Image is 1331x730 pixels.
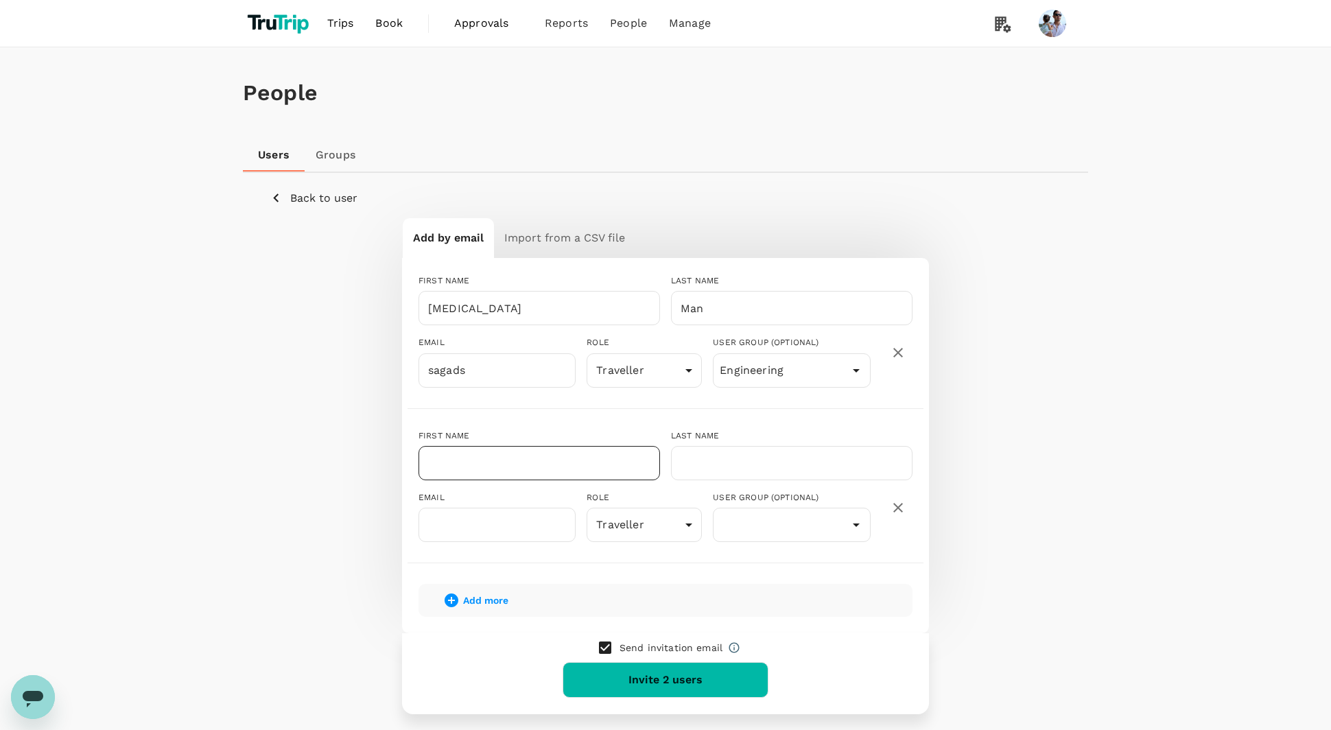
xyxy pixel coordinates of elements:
[243,139,305,172] a: Users
[669,15,711,32] span: Manage
[713,336,870,350] div: USER GROUP (OPTIONAL)
[305,139,366,172] a: Groups
[270,189,357,207] button: Back to user
[375,15,403,32] span: Book
[610,15,647,32] span: People
[563,662,768,698] button: Invite 2 users
[1039,10,1066,37] img: Sani Gouw
[504,228,625,248] h6: Import from a CSV file
[587,508,702,542] div: Traveller
[620,641,722,655] p: Send invitation email
[290,190,357,207] p: Back to user
[587,491,702,505] div: ROLE
[419,491,576,505] div: EMAIL
[419,429,660,443] div: FIRST NAME
[243,8,316,38] img: TruTrip logo
[587,336,702,350] div: ROLE
[413,228,484,248] h6: Add by email
[463,595,508,606] span: Add more
[424,584,528,617] button: Add more
[671,274,912,288] div: LAST NAME
[545,15,588,32] span: Reports
[327,15,354,32] span: Trips
[713,491,870,505] div: USER GROUP (OPTIONAL)
[454,15,523,32] span: Approvals
[847,361,866,380] button: Open
[419,336,576,350] div: EMAIL
[243,80,1088,106] h1: People
[419,274,660,288] div: FIRST NAME
[587,353,702,388] div: Traveller
[671,429,912,443] div: LAST NAME
[11,675,55,719] iframe: Button to launch messaging window
[847,515,866,534] button: Open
